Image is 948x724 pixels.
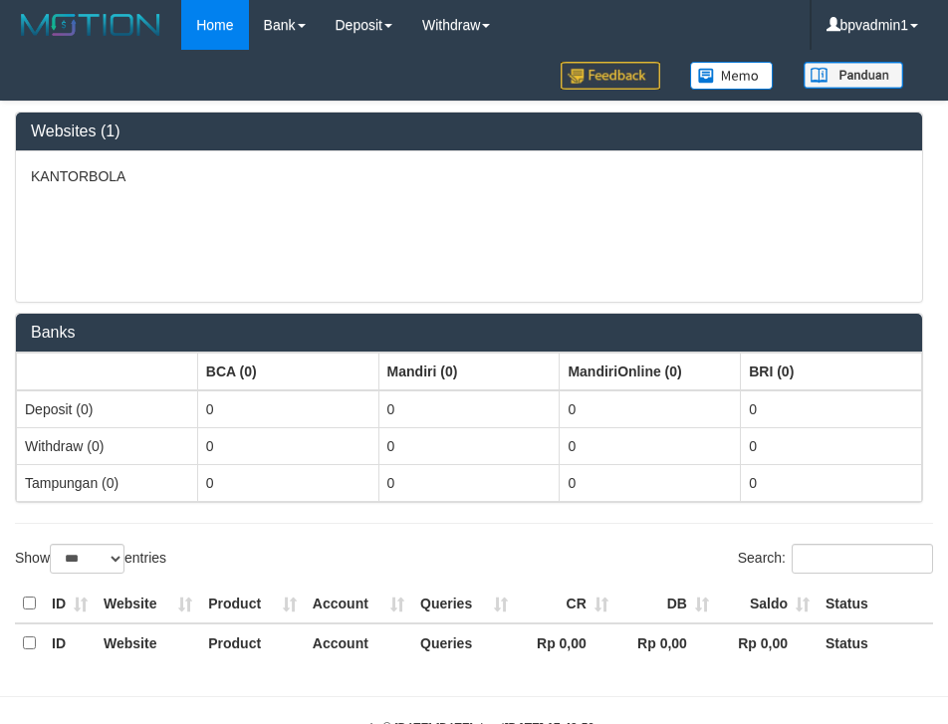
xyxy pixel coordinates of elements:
td: 0 [378,427,560,464]
td: 0 [560,390,741,428]
td: 0 [741,464,922,501]
th: Queries [412,623,516,662]
p: KANTORBOLA [31,166,907,186]
h3: Banks [31,324,907,342]
th: Rp 0,00 [717,623,818,662]
th: Group: activate to sort column ascending [378,353,560,390]
input: Search: [792,544,933,574]
img: panduan.png [804,62,903,89]
img: MOTION_logo.png [15,10,166,40]
label: Show entries [15,544,166,574]
td: Withdraw (0) [17,427,198,464]
td: 0 [560,464,741,501]
th: Saldo [717,585,818,623]
td: 0 [741,390,922,428]
th: Group: activate to sort column ascending [560,353,741,390]
td: 0 [741,427,922,464]
th: Group: activate to sort column ascending [741,353,922,390]
h3: Websites (1) [31,122,907,140]
td: Tampungan (0) [17,464,198,501]
th: Account [305,585,412,623]
td: 0 [378,464,560,501]
th: Rp 0,00 [516,623,616,662]
th: Website [96,585,200,623]
td: 0 [197,427,378,464]
img: Button%20Memo.svg [690,62,774,90]
th: Group: activate to sort column ascending [17,353,198,390]
th: Account [305,623,412,662]
th: Status [818,585,933,623]
th: DB [616,585,717,623]
td: 0 [197,390,378,428]
img: Feedback.jpg [561,62,660,90]
td: 0 [378,390,560,428]
th: Product [200,623,305,662]
th: Queries [412,585,516,623]
select: Showentries [50,544,124,574]
td: 0 [197,464,378,501]
th: Group: activate to sort column ascending [197,353,378,390]
th: Product [200,585,305,623]
th: Website [96,623,200,662]
label: Search: [738,544,933,574]
th: ID [44,623,96,662]
th: Rp 0,00 [616,623,717,662]
th: Status [818,623,933,662]
td: Deposit (0) [17,390,198,428]
td: 0 [560,427,741,464]
th: ID [44,585,96,623]
th: CR [516,585,616,623]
